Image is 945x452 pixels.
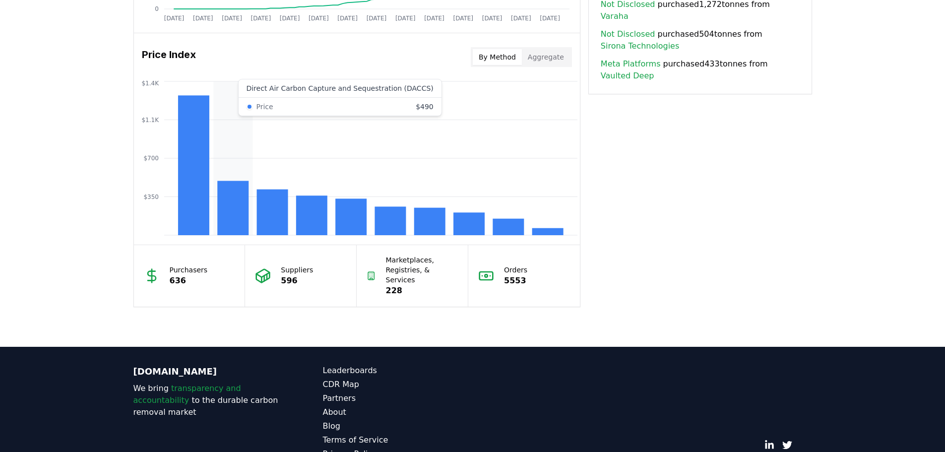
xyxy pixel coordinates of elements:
button: Aggregate [522,49,570,65]
a: Sirona Technologies [601,40,679,52]
tspan: $350 [143,194,159,200]
p: 596 [281,275,313,287]
a: Partners [323,392,473,404]
a: CDR Map [323,379,473,390]
a: Vaulted Deep [601,70,654,82]
p: Marketplaces, Registries, & Services [386,255,458,285]
a: Varaha [601,10,629,22]
tspan: $1.4K [141,80,159,87]
p: 636 [170,275,208,287]
tspan: 0 [155,5,159,12]
p: We bring to the durable carbon removal market [133,383,283,418]
tspan: [DATE] [164,15,184,22]
tspan: [DATE] [453,15,473,22]
tspan: [DATE] [540,15,560,22]
a: Not Disclosed [601,28,655,40]
p: Orders [504,265,527,275]
a: Terms of Service [323,434,473,446]
p: Purchasers [170,265,208,275]
tspan: [DATE] [309,15,329,22]
tspan: [DATE] [251,15,271,22]
tspan: [DATE] [511,15,531,22]
tspan: $1.1K [141,117,159,124]
p: Suppliers [281,265,313,275]
tspan: [DATE] [395,15,415,22]
a: LinkedIn [764,440,774,450]
p: 228 [386,285,458,297]
span: transparency and accountability [133,384,241,405]
tspan: [DATE] [366,15,386,22]
button: By Method [473,49,522,65]
h3: Price Index [142,47,196,67]
tspan: [DATE] [279,15,300,22]
a: Leaderboards [323,365,473,377]
p: 5553 [504,275,527,287]
a: About [323,406,473,418]
tspan: [DATE] [337,15,358,22]
tspan: [DATE] [192,15,213,22]
span: purchased 433 tonnes from [601,58,800,82]
tspan: [DATE] [424,15,444,22]
p: [DOMAIN_NAME] [133,365,283,379]
tspan: [DATE] [222,15,242,22]
a: Blog [323,420,473,432]
tspan: $700 [143,155,159,162]
a: Meta Platforms [601,58,661,70]
a: Twitter [782,440,792,450]
span: purchased 504 tonnes from [601,28,800,52]
tspan: [DATE] [482,15,502,22]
